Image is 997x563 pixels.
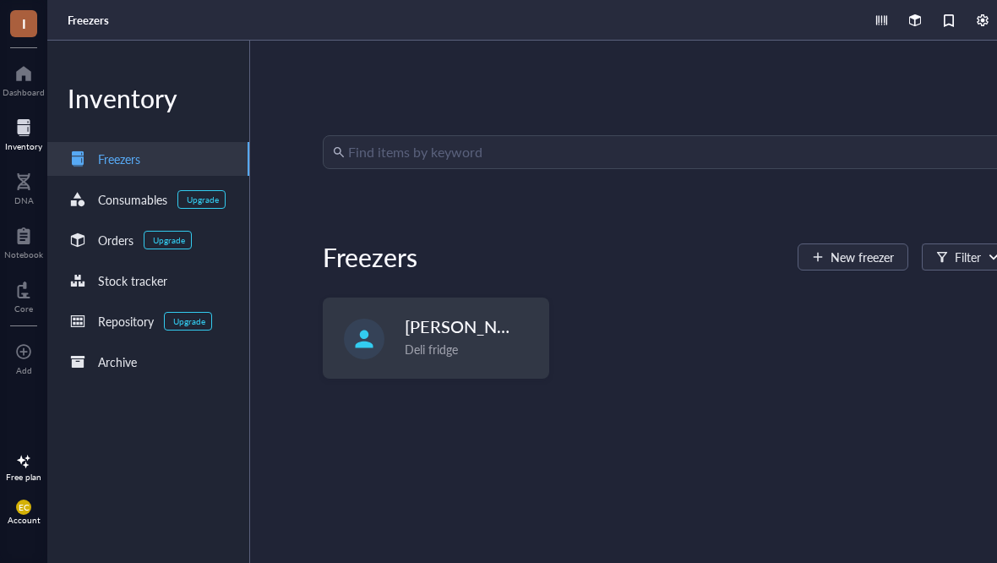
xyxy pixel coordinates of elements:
[14,276,33,314] a: Core
[4,249,43,260] div: Notebook
[8,515,41,525] div: Account
[5,141,42,151] div: Inventory
[98,150,140,168] div: Freezers
[16,365,32,375] div: Add
[14,195,34,205] div: DNA
[98,190,167,209] div: Consumables
[405,340,538,358] div: Deli fridge
[6,472,41,482] div: Free plan
[68,13,112,28] a: Freezers
[47,142,249,176] a: Freezers
[3,60,45,97] a: Dashboard
[405,314,618,338] span: [PERSON_NAME]'s Samples
[47,304,249,338] a: RepositoryUpgrade
[831,250,894,264] span: New freezer
[14,168,34,205] a: DNA
[19,502,30,512] span: EC
[955,248,981,266] div: Filter
[47,81,249,115] div: Inventory
[14,303,33,314] div: Core
[323,240,417,274] div: Freezers
[22,13,26,34] span: I
[153,235,185,245] div: Upgrade
[4,222,43,260] a: Notebook
[98,271,167,290] div: Stock tracker
[798,243,908,271] button: New freezer
[98,353,137,371] div: Archive
[5,114,42,151] a: Inventory
[3,87,45,97] div: Dashboard
[173,316,205,326] div: Upgrade
[47,223,249,257] a: OrdersUpgrade
[47,264,249,298] a: Stock tracker
[98,231,133,249] div: Orders
[47,183,249,216] a: ConsumablesUpgrade
[187,194,219,205] div: Upgrade
[98,312,154,331] div: Repository
[47,345,249,379] a: Archive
